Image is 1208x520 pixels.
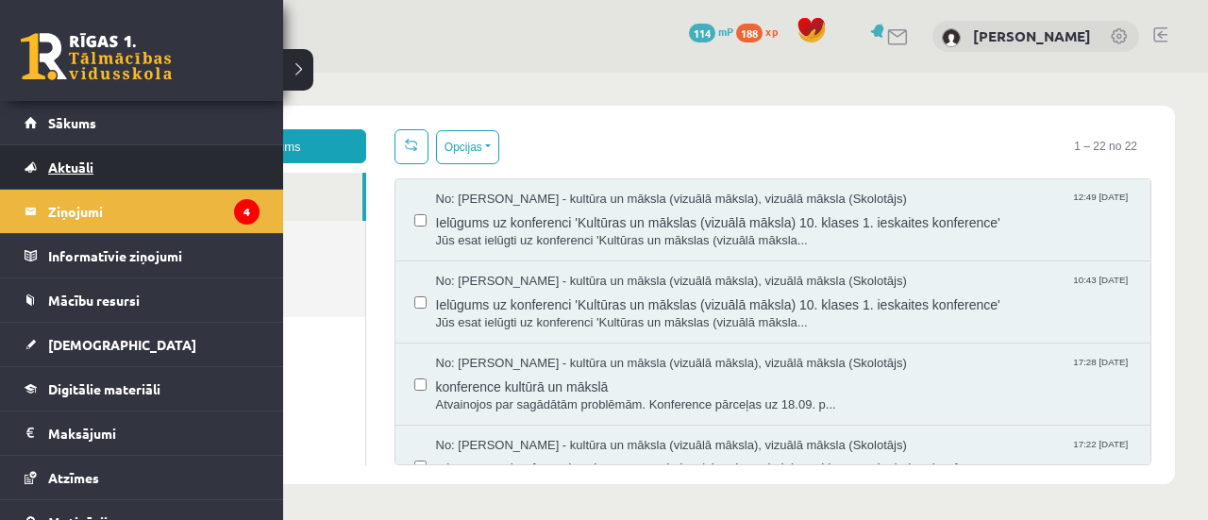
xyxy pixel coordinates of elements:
[25,367,260,411] a: Digitālie materiāli
[25,323,260,366] a: [DEMOGRAPHIC_DATA]
[57,57,291,91] a: Jauns ziņojums
[25,456,260,499] a: Atzīmes
[973,26,1091,45] a: [PERSON_NAME]
[994,364,1056,378] span: 17:22 [DATE]
[48,159,93,176] span: Aktuāli
[361,282,831,300] span: No: [PERSON_NAME] - kultūra un māksla (vizuālā māksla), vizuālā māksla (Skolotājs)
[736,24,763,42] span: 188
[57,100,287,148] a: Ienākošie
[689,24,733,39] a: 114 mP
[765,24,778,39] span: xp
[361,200,1057,259] a: No: [PERSON_NAME] - kultūra un māksla (vizuālā māksla), vizuālā māksla (Skolotājs) 10:43 [DATE] I...
[48,411,260,455] legend: Maksājumi
[942,28,961,47] img: Paula Lilū Deksne
[25,190,260,233] a: Ziņojumi4
[361,118,1057,176] a: No: [PERSON_NAME] - kultūra un māksla (vizuālā māksla), vizuālā māksla (Skolotājs) 12:49 [DATE] I...
[361,300,1057,324] span: konference kultūrā un mākslā
[361,324,1057,342] span: Atvainojos par sagādātām problēmām. Konference pārceļas uz 18.09. p...
[48,114,96,131] span: Sākums
[25,234,260,277] a: Informatīvie ziņojumi
[361,159,1057,177] span: Jūs esat ielūgti uz konferenci 'Kultūras un mākslas (vizuālā māksla...
[48,190,260,233] legend: Ziņojumi
[234,199,260,225] i: 4
[994,200,1056,214] span: 10:43 [DATE]
[25,278,260,322] a: Mācību resursi
[25,101,260,144] a: Sākums
[361,200,831,218] span: No: [PERSON_NAME] - kultūra un māksla (vizuālā māksla), vizuālā māksla (Skolotājs)
[48,234,260,277] legend: Informatīvie ziņojumi
[21,33,172,80] a: Rīgas 1. Tālmācības vidusskola
[25,411,260,455] a: Maksājumi
[25,145,260,189] a: Aktuāli
[48,292,140,309] span: Mācību resursi
[48,469,99,486] span: Atzīmes
[994,282,1056,296] span: 17:28 [DATE]
[361,118,831,136] span: No: [PERSON_NAME] - kultūra un māksla (vizuālā māksla), vizuālā māksla (Skolotājs)
[984,57,1076,91] span: 1 – 22 no 22
[57,148,290,196] a: Nosūtītie
[361,382,1057,406] span: Ielūgums uz konferenci 'Kultūras un mākslas (vizuālā māksla) 10. klases 1. ieskaites konference'
[361,136,1057,159] span: Ielūgums uz konferenci 'Kultūras un mākslas (vizuālā māksla) 10. klases 1. ieskaites konference'
[361,282,1057,341] a: No: [PERSON_NAME] - kultūra un māksla (vizuālā māksla), vizuālā māksla (Skolotājs) 17:28 [DATE] k...
[57,196,290,244] a: Dzēstie
[48,336,196,353] span: [DEMOGRAPHIC_DATA]
[48,380,160,397] span: Digitālie materiāli
[361,58,424,92] button: Opcijas
[361,364,831,382] span: No: [PERSON_NAME] - kultūra un māksla (vizuālā māksla), vizuālā māksla (Skolotājs)
[736,24,787,39] a: 188 xp
[994,118,1056,132] span: 12:49 [DATE]
[361,242,1057,260] span: Jūs esat ielūgti uz konferenci 'Kultūras un mākslas (vizuālā māksla...
[689,24,715,42] span: 114
[718,24,733,39] span: mP
[361,218,1057,242] span: Ielūgums uz konferenci 'Kultūras un mākslas (vizuālā māksla) 10. klases 1. ieskaites konference'
[361,364,1057,423] a: No: [PERSON_NAME] - kultūra un māksla (vizuālā māksla), vizuālā māksla (Skolotājs) 17:22 [DATE] I...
